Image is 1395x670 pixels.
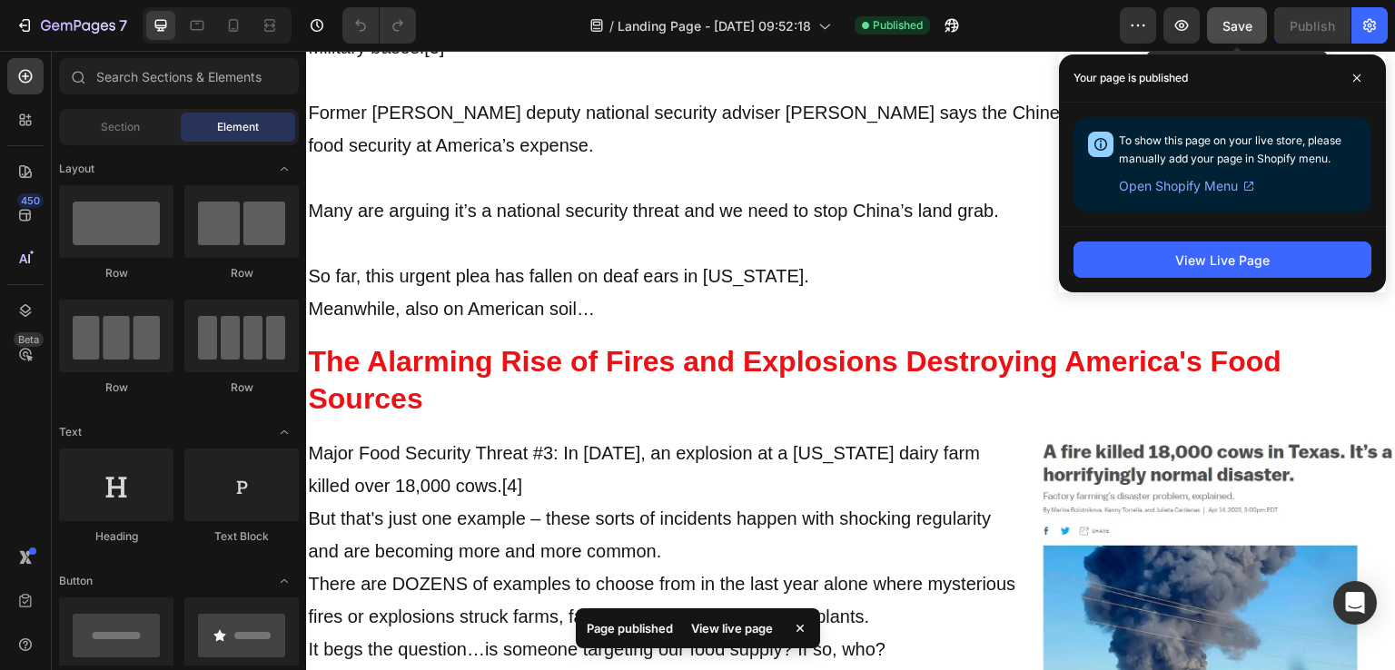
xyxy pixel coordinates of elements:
span: To show this page on your live store, please manually add your page in Shopify menu. [1119,133,1341,165]
span: Landing Page - [DATE] 09:52:18 [618,16,811,35]
span: Text [59,424,82,440]
span: Button [59,573,93,589]
span: Layout [59,161,94,177]
div: Text Block [184,528,299,545]
p: 7 [119,15,127,36]
div: Open Intercom Messenger [1333,581,1377,625]
input: Search Sections & Elements [59,58,299,94]
span: Toggle open [270,418,299,447]
span: Toggle open [270,154,299,183]
div: Beta [14,332,44,347]
div: View live page [680,616,784,641]
button: Publish [1274,7,1350,44]
div: Row [59,379,173,396]
p: Your page is published [1073,69,1188,87]
span: Toggle open [270,567,299,596]
div: Row [59,265,173,281]
iframe: Design area [306,51,1395,670]
p: Page published [587,619,673,637]
span: Published [873,17,923,34]
span: Element [217,119,259,135]
div: View Live Page [1175,251,1270,270]
span: Section [101,119,140,135]
div: Heading [59,528,173,545]
button: Save [1207,7,1267,44]
div: 450 [17,193,44,208]
button: 7 [7,7,135,44]
div: Row [184,265,299,281]
div: Publish [1290,16,1335,35]
span: Save [1222,18,1252,34]
div: Row [184,379,299,396]
div: Undo/Redo [342,7,416,44]
button: View Live Page [1073,241,1371,278]
span: Open Shopify Menu [1119,175,1238,197]
span: / [609,16,614,35]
